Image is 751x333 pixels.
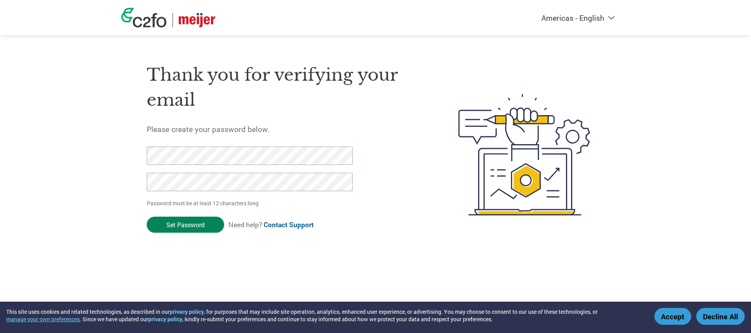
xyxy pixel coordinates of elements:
a: privacy policy [170,308,204,315]
p: Password must be at least 12 characters long [147,199,356,207]
button: manage your own preferences [6,315,80,323]
span: Need help? [228,220,314,229]
h1: Thank you for verifying your email [147,62,421,113]
input: Set Password [147,217,224,233]
img: c2fo logo [121,8,167,27]
h5: Please create your password below. [147,124,421,134]
button: Decline All [696,308,745,325]
a: privacy policy [148,315,182,323]
a: Contact Support [264,220,314,229]
img: create-password [444,51,605,259]
div: This site uses cookies and related technologies, as described in our , for purposes that may incl... [6,308,643,323]
button: Accept [654,308,691,325]
img: Meijer [179,13,215,27]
